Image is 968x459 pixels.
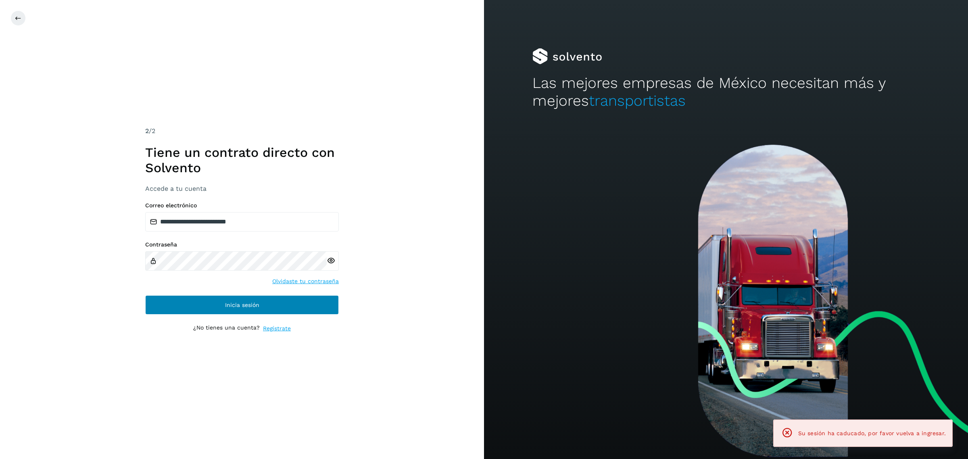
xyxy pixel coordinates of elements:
label: Contraseña [145,241,339,248]
span: 2 [145,127,149,135]
p: ¿No tienes una cuenta? [193,324,260,333]
h1: Tiene un contrato directo con Solvento [145,145,339,176]
label: Correo electrónico [145,202,339,209]
h3: Accede a tu cuenta [145,185,339,192]
span: transportistas [589,92,686,109]
a: Regístrate [263,324,291,333]
button: Inicia sesión [145,295,339,315]
span: Su sesión ha caducado, por favor vuelva a ingresar. [798,430,946,436]
h2: Las mejores empresas de México necesitan más y mejores [532,74,920,110]
span: Inicia sesión [225,302,259,308]
a: Olvidaste tu contraseña [272,277,339,286]
div: /2 [145,126,339,136]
